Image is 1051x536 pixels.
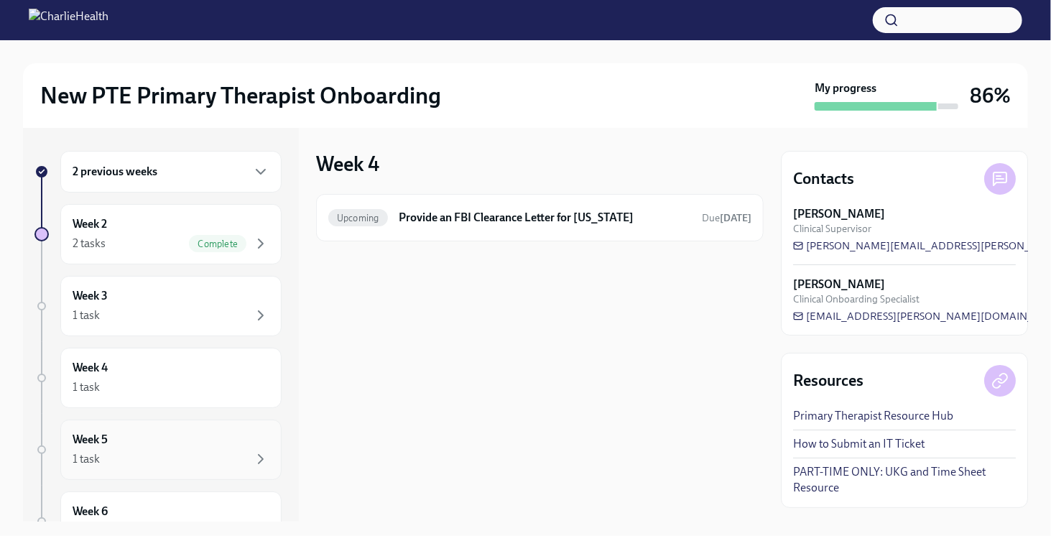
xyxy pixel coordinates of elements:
[399,210,690,226] h6: Provide an FBI Clearance Letter for [US_STATE]
[328,206,751,229] a: UpcomingProvide an FBI Clearance Letter for [US_STATE]Due[DATE]
[793,292,920,306] span: Clinical Onboarding Specialist
[73,451,100,467] div: 1 task
[40,81,441,110] h2: New PTE Primary Therapist Onboarding
[793,370,864,392] h4: Resources
[34,204,282,264] a: Week 22 tasksComplete
[793,206,885,222] strong: [PERSON_NAME]
[73,288,108,304] h6: Week 3
[73,164,157,180] h6: 2 previous weeks
[73,216,107,232] h6: Week 2
[702,211,751,225] span: October 30th, 2025 10:00
[73,236,106,251] div: 2 tasks
[60,151,282,193] div: 2 previous weeks
[815,80,876,96] strong: My progress
[73,379,100,395] div: 1 task
[720,212,751,224] strong: [DATE]
[73,360,108,376] h6: Week 4
[34,348,282,408] a: Week 41 task
[189,239,246,249] span: Complete
[793,222,871,236] span: Clinical Supervisor
[328,213,388,223] span: Upcoming
[316,151,379,177] h3: Week 4
[34,420,282,480] a: Week 51 task
[702,212,751,224] span: Due
[970,83,1011,108] h3: 86%
[73,504,108,519] h6: Week 6
[29,9,108,32] img: CharlieHealth
[73,308,100,323] div: 1 task
[793,464,1016,496] a: PART-TIME ONLY: UKG and Time Sheet Resource
[793,168,854,190] h4: Contacts
[793,436,925,452] a: How to Submit an IT Ticket
[793,408,953,424] a: Primary Therapist Resource Hub
[34,276,282,336] a: Week 31 task
[793,277,885,292] strong: [PERSON_NAME]
[73,432,108,448] h6: Week 5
